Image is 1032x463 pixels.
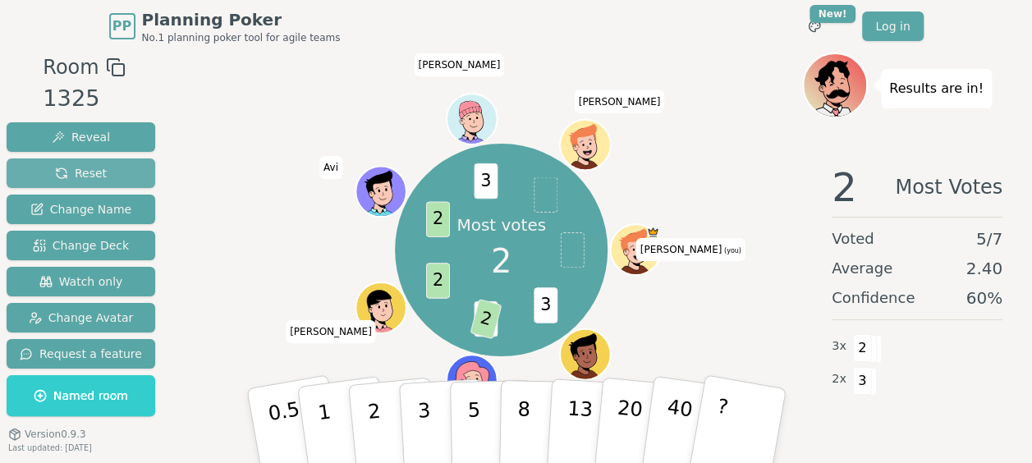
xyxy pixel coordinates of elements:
[491,236,511,286] span: 2
[29,309,134,326] span: Change Avatar
[646,227,658,239] span: Prathibha is the host
[426,263,450,298] span: 2
[853,334,872,362] span: 2
[7,158,155,188] button: Reset
[832,167,857,207] span: 2
[976,227,1002,250] span: 5 / 7
[800,11,829,41] button: New!
[7,122,155,152] button: Reveal
[612,227,659,274] button: Click to change your avatar
[33,237,129,254] span: Change Deck
[142,31,341,44] span: No.1 planning poker tool for agile teams
[55,165,107,181] span: Reset
[414,54,504,77] span: Click to change your name
[810,5,856,23] div: New!
[286,320,376,343] span: Click to change your name
[862,11,923,41] a: Log in
[20,346,142,362] span: Request a feature
[30,201,131,218] span: Change Name
[7,267,155,296] button: Watch only
[7,195,155,224] button: Change Name
[319,156,342,179] span: Click to change your name
[456,213,547,237] p: Most votes
[895,167,1002,207] span: Most Votes
[43,82,125,116] div: 1325
[34,387,128,404] span: Named room
[7,303,155,332] button: Change Avatar
[474,163,498,199] span: 3
[722,247,741,254] span: (you)
[7,231,155,260] button: Change Deck
[8,443,92,452] span: Last updated: [DATE]
[832,227,874,250] span: Voted
[112,16,131,36] span: PP
[52,129,110,145] span: Reveal
[832,257,892,280] span: Average
[8,428,86,441] button: Version0.9.3
[965,257,1002,280] span: 2.40
[7,339,155,369] button: Request a feature
[142,8,341,31] span: Planning Poker
[575,90,665,113] span: Click to change your name
[832,370,846,388] span: 2 x
[426,201,450,236] span: 2
[39,273,123,290] span: Watch only
[853,367,872,395] span: 3
[636,238,745,261] span: Click to change your name
[832,287,915,309] span: Confidence
[470,299,502,339] span: 2
[7,375,155,416] button: Named room
[109,8,341,44] a: PPPlanning PokerNo.1 planning poker tool for agile teams
[534,287,557,323] span: 3
[43,53,99,82] span: Room
[889,77,984,100] p: Results are in!
[966,287,1002,309] span: 60 %
[832,337,846,355] span: 3 x
[25,428,86,441] span: Version 0.9.3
